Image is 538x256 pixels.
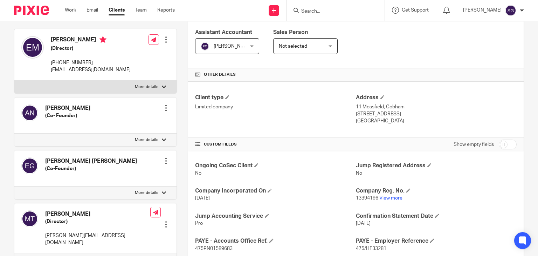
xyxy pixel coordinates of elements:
img: svg%3E [21,210,38,227]
span: 13394196 [356,196,378,201]
p: 11 Mossfield, Cobham [356,103,517,110]
img: Pixie [14,6,49,15]
p: [PHONE_NUMBER] [51,59,131,66]
span: Sales Person [273,29,308,35]
span: [PERSON_NAME] [214,44,252,49]
h5: (Director) [45,218,150,225]
span: 475PN01589683 [195,246,233,251]
p: [GEOGRAPHIC_DATA] [356,117,517,124]
p: More details [135,84,158,90]
h4: [PERSON_NAME] [45,105,90,112]
h5: (Director) [51,45,131,52]
p: [EMAIL_ADDRESS][DOMAIN_NAME] [51,66,131,73]
p: [PERSON_NAME] [463,7,502,14]
input: Search [301,8,364,15]
a: Team [135,7,147,14]
h4: PAYE - Accounts Office Ref. [195,237,356,245]
h4: CUSTOM FIELDS [195,142,356,147]
i: Primary [99,36,106,43]
img: svg%3E [505,5,516,16]
p: Limited company [195,103,356,110]
a: Work [65,7,76,14]
h4: PAYE - Employer Reference [356,237,517,245]
p: More details [135,137,158,143]
p: More details [135,190,158,196]
span: No [356,171,362,176]
h4: Jump Accounting Service [195,213,356,220]
a: View more [379,196,402,201]
h5: (Co- Founder) [45,112,90,119]
a: Email [87,7,98,14]
span: Pro [195,221,203,226]
h5: (Co-Founder) [45,165,137,172]
h4: Ongoing CoSec Client [195,162,356,169]
h4: Address [356,94,517,101]
img: svg%3E [21,36,44,59]
p: [PERSON_NAME][EMAIL_ADDRESS][DOMAIN_NAME] [45,232,150,247]
span: [DATE] [195,196,210,201]
span: Get Support [402,8,429,13]
span: Assistant Accountant [195,29,252,35]
img: svg%3E [21,157,38,174]
a: Reports [157,7,175,14]
h4: Client type [195,94,356,101]
h4: Jump Registered Address [356,162,517,169]
h4: [PERSON_NAME] [PERSON_NAME] [45,157,137,165]
span: Other details [204,72,236,78]
label: Show empty fields [454,141,494,148]
h4: [PERSON_NAME] [45,210,150,218]
span: No [195,171,201,176]
img: svg%3E [201,42,209,50]
span: Not selected [279,44,307,49]
h4: Company Reg. No. [356,187,517,195]
h4: Confirmation Statement Date [356,213,517,220]
h4: [PERSON_NAME] [51,36,131,45]
h4: Company Incorporated On [195,187,356,195]
p: [STREET_ADDRESS] [356,110,517,117]
a: Clients [109,7,125,14]
span: 475/HE33281 [356,246,386,251]
span: [DATE] [356,221,371,226]
img: svg%3E [21,105,38,121]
